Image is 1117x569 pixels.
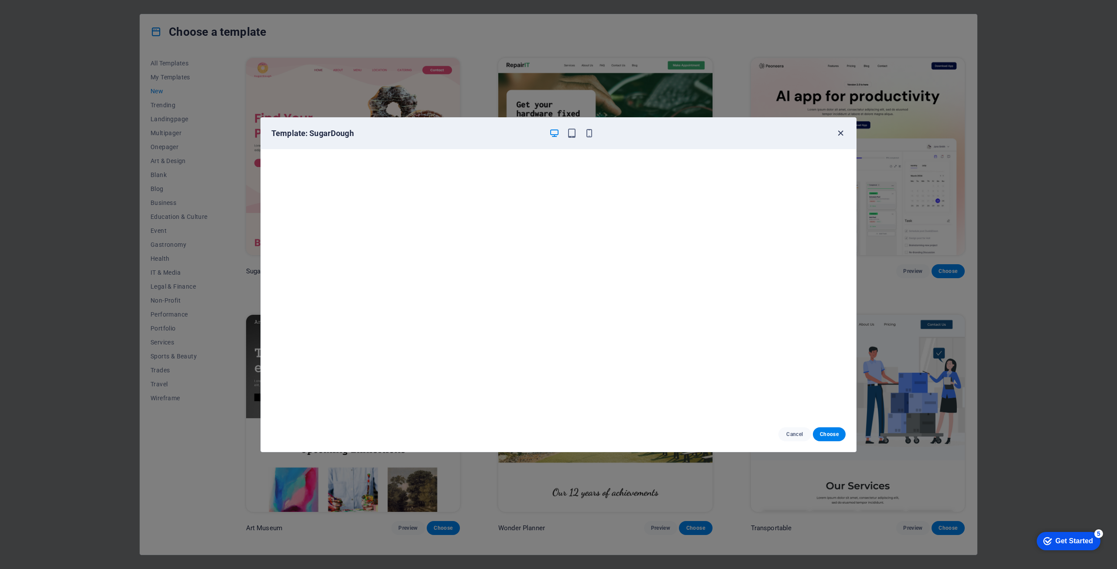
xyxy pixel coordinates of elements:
div: 5 [65,2,73,10]
div: Get Started [26,10,63,17]
span: Cancel [785,431,804,438]
h6: Template: SugarDough [271,128,542,139]
div: Get Started 5 items remaining, 0% complete [7,4,71,23]
span: Choose [820,431,839,438]
button: Choose [813,427,846,441]
button: Cancel [778,427,811,441]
